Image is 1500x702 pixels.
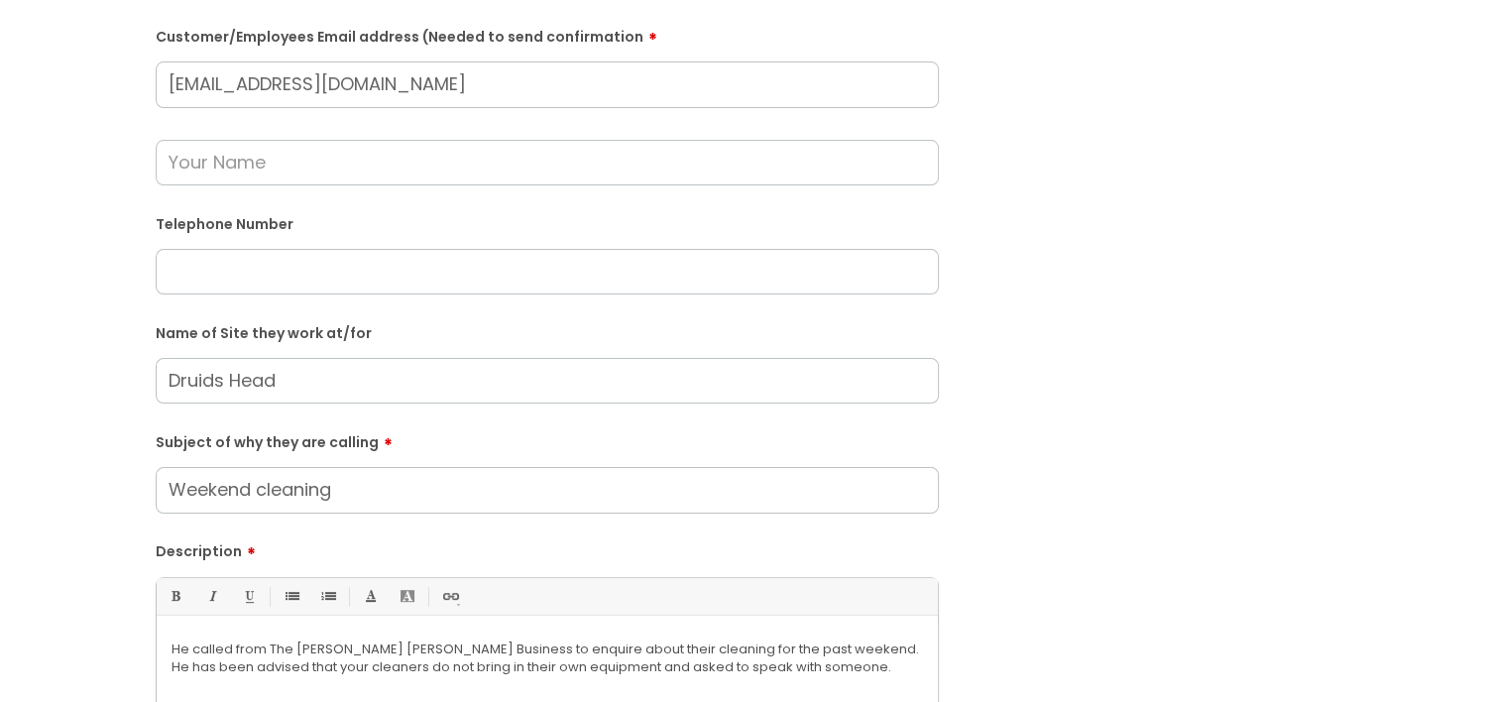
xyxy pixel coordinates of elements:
[156,61,939,107] input: Email
[358,584,383,609] a: Font Color
[172,641,923,676] p: He called from The [PERSON_NAME] [PERSON_NAME] Business to enquire about their cleaning for the p...
[315,584,340,609] a: 1. Ordered List (Ctrl-Shift-8)
[163,584,187,609] a: Bold (Ctrl-B)
[156,140,939,185] input: Your Name
[199,584,224,609] a: Italic (Ctrl-I)
[437,584,462,609] a: Link
[156,22,939,46] label: Customer/Employees Email address (Needed to send confirmation
[279,584,303,609] a: • Unordered List (Ctrl-Shift-7)
[236,584,261,609] a: Underline(Ctrl-U)
[156,321,939,342] label: Name of Site they work at/for
[156,212,939,233] label: Telephone Number
[156,427,939,451] label: Subject of why they are calling
[156,536,939,560] label: Description
[395,584,419,609] a: Back Color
